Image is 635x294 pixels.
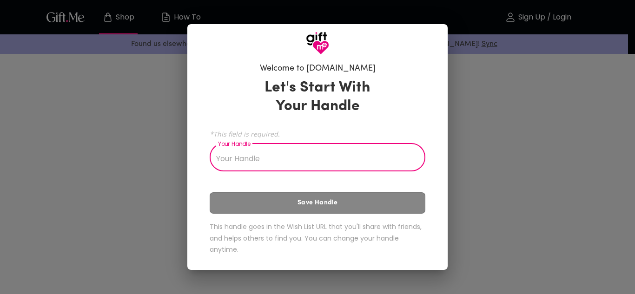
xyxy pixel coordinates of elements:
h6: Welcome to [DOMAIN_NAME] [260,63,376,74]
input: Your Handle [210,145,415,171]
img: GiftMe Logo [306,32,329,55]
span: *This field is required. [210,130,425,138]
h3: Let's Start With Your Handle [253,78,382,116]
h6: This handle goes in the Wish List URL that you'll share with friends, and helps others to find yo... [210,221,425,255]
